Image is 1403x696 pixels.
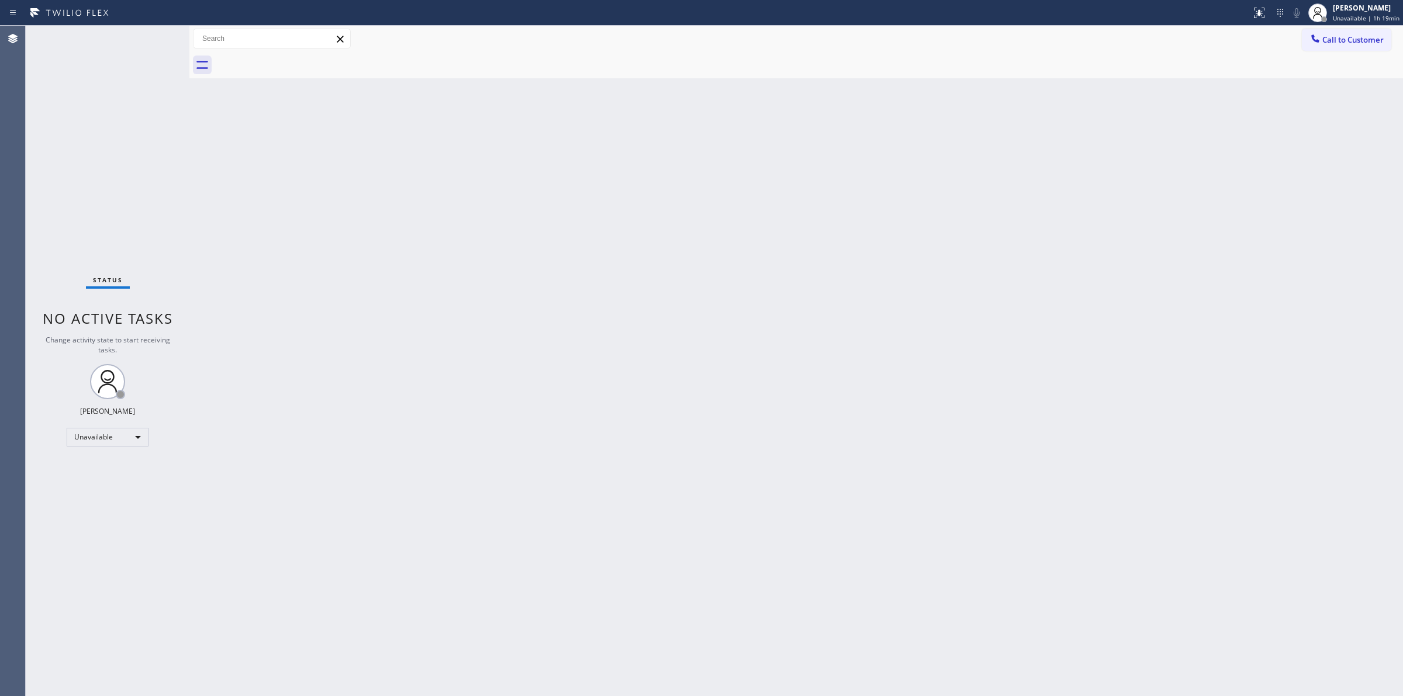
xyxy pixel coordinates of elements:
[1333,14,1399,22] span: Unavailable | 1h 19min
[1322,34,1384,45] span: Call to Customer
[43,309,173,328] span: No active tasks
[67,428,148,446] div: Unavailable
[193,29,350,48] input: Search
[93,276,123,284] span: Status
[46,335,170,355] span: Change activity state to start receiving tasks.
[80,406,135,416] div: [PERSON_NAME]
[1302,29,1391,51] button: Call to Customer
[1288,5,1305,21] button: Mute
[1333,3,1399,13] div: [PERSON_NAME]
